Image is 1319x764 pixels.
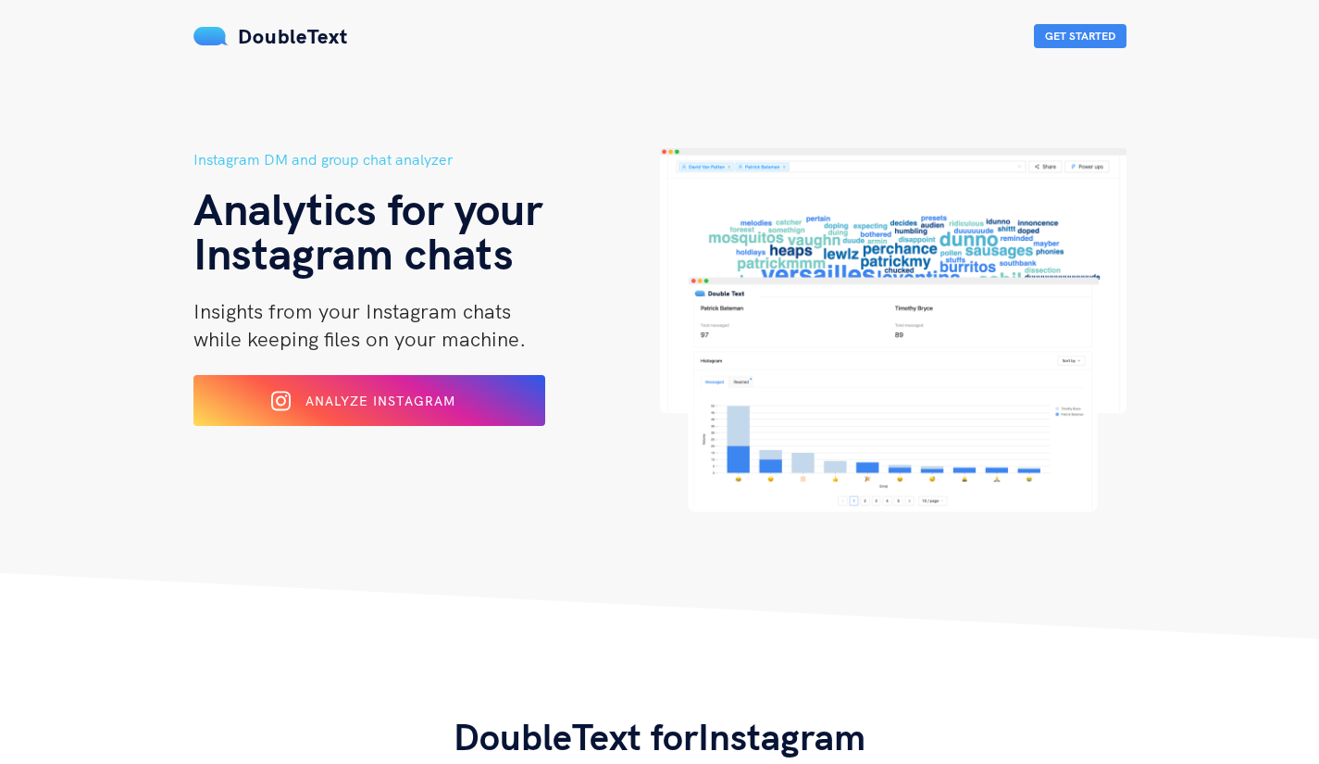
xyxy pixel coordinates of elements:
[193,27,229,45] img: mS3x8y1f88AAAAABJRU5ErkJggg==
[193,298,511,324] span: Insights from your Instagram chats
[193,375,545,426] button: Analyze Instagram
[454,713,865,759] span: DoubleText for Instagram
[193,148,660,171] h5: Instagram DM and group chat analyzer
[238,23,348,49] span: DoubleText
[193,23,348,49] a: DoubleText
[193,225,514,281] span: Instagram chats
[1034,24,1126,48] button: Get Started
[193,181,542,236] span: Analytics for your
[660,148,1126,512] img: hero
[305,393,455,409] span: Analyze Instagram
[193,326,526,352] span: while keeping files on your machine.
[193,399,545,416] a: Analyze Instagram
